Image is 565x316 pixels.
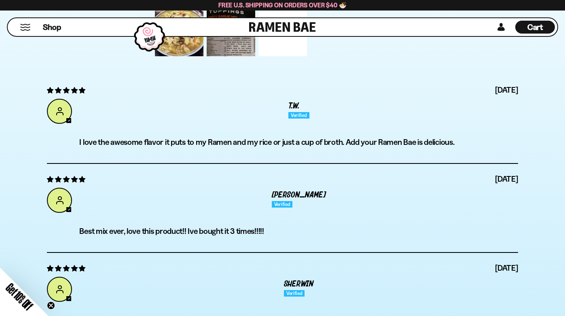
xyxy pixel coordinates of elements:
span: [DATE] [495,84,518,95]
span: Free U.S. Shipping on Orders over $40 🍜 [218,1,347,9]
p: I love the awesome flavor it puts to my Ramen and my rice or just a cup of broth. Add your Ramen ... [79,137,518,147]
span: [DATE] [495,173,518,185]
a: Cart [515,18,555,36]
p: Best mix ever, love this product!! Ive bought it 3 times!!!!! [79,226,518,236]
span: 5 star review [47,173,85,185]
span: [PERSON_NAME] [272,191,326,199]
a: Shop [43,21,61,34]
button: Close teaser [47,301,55,310]
span: 5 star review [47,262,85,274]
span: T.W. [288,102,300,110]
span: [DATE] [495,262,518,274]
button: Mobile Menu Trigger [20,24,31,31]
span: Sherwin [284,280,314,288]
span: Cart [527,22,543,32]
span: 5 star review [47,84,85,95]
span: Shop [43,22,61,33]
span: Get 10% Off [4,281,35,312]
